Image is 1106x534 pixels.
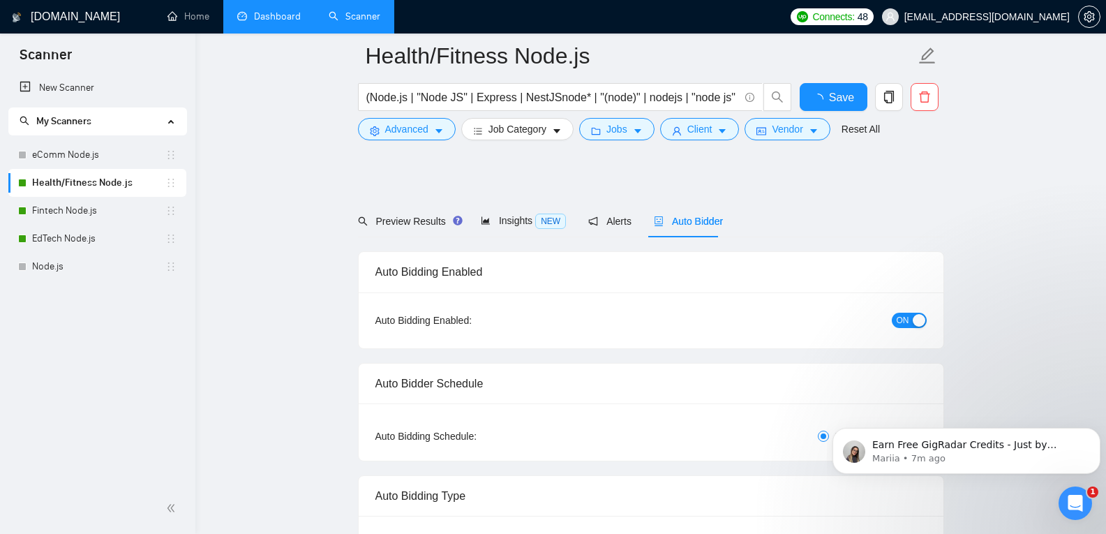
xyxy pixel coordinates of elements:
[481,215,566,226] span: Insights
[375,364,927,403] div: Auto Bidder Schedule
[12,6,22,29] img: logo
[654,216,723,227] span: Auto Bidder
[842,121,880,137] a: Reset All
[764,91,791,103] span: search
[763,83,791,111] button: search
[809,126,819,136] span: caret-down
[165,177,177,188] span: holder
[654,216,664,226] span: robot
[876,91,902,103] span: copy
[370,126,380,136] span: setting
[8,141,186,169] li: eComm Node.js
[237,10,301,22] a: dashboardDashboard
[8,253,186,281] li: Node.js
[660,118,740,140] button: userClientcaret-down
[358,216,368,226] span: search
[8,225,186,253] li: EdTech Node.js
[579,118,655,140] button: folderJobscaret-down
[375,429,559,444] div: Auto Bidding Schedule:
[885,12,895,22] span: user
[756,126,766,136] span: idcard
[8,169,186,197] li: Health/Fitness Node.js
[20,74,175,102] a: New Scanner
[358,118,456,140] button: settingAdvancedcaret-down
[165,149,177,161] span: holder
[488,121,546,137] span: Job Category
[20,115,91,127] span: My Scanners
[461,118,574,140] button: barsJob Categorycaret-down
[588,216,598,226] span: notification
[829,89,854,106] span: Save
[375,313,559,328] div: Auto Bidding Enabled:
[911,83,939,111] button: delete
[745,93,754,102] span: info-circle
[375,252,927,292] div: Auto Bidding Enabled
[8,197,186,225] li: Fintech Node.js
[745,118,830,140] button: idcardVendorcaret-down
[32,225,165,253] a: EdTech Node.js
[473,126,483,136] span: bars
[687,121,712,137] span: Client
[717,126,727,136] span: caret-down
[858,9,868,24] span: 48
[588,216,632,227] span: Alerts
[633,126,643,136] span: caret-down
[552,126,562,136] span: caret-down
[451,214,464,227] div: Tooltip anchor
[1059,487,1092,520] iframe: Intercom live chat
[918,47,936,65] span: edit
[434,126,444,136] span: caret-down
[366,38,916,73] input: Scanner name...
[358,216,458,227] span: Preview Results
[165,233,177,244] span: holder
[165,205,177,216] span: holder
[1078,6,1100,28] button: setting
[812,9,854,24] span: Connects:
[32,141,165,169] a: eComm Node.js
[165,261,177,272] span: holder
[167,10,209,22] a: homeHome
[1087,487,1098,498] span: 1
[535,214,566,229] span: NEW
[911,91,938,103] span: delete
[8,74,186,102] li: New Scanner
[375,476,927,516] div: Auto Bidding Type
[875,83,903,111] button: copy
[800,83,867,111] button: Save
[591,126,601,136] span: folder
[481,216,491,225] span: area-chart
[329,10,380,22] a: searchScanner
[8,45,83,74] span: Scanner
[812,94,829,105] span: loading
[672,126,682,136] span: user
[1078,11,1100,22] a: setting
[897,313,909,328] span: ON
[772,121,802,137] span: Vendor
[606,121,627,137] span: Jobs
[32,169,165,197] a: Health/Fitness Node.js
[797,11,808,22] img: upwork-logo.png
[36,115,91,127] span: My Scanners
[366,89,739,106] input: Search Freelance Jobs...
[20,116,29,126] span: search
[166,501,180,515] span: double-left
[385,121,428,137] span: Advanced
[32,253,165,281] a: Node.js
[1079,11,1100,22] span: setting
[827,399,1106,496] iframe: Intercom notifications message
[32,197,165,225] a: Fintech Node.js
